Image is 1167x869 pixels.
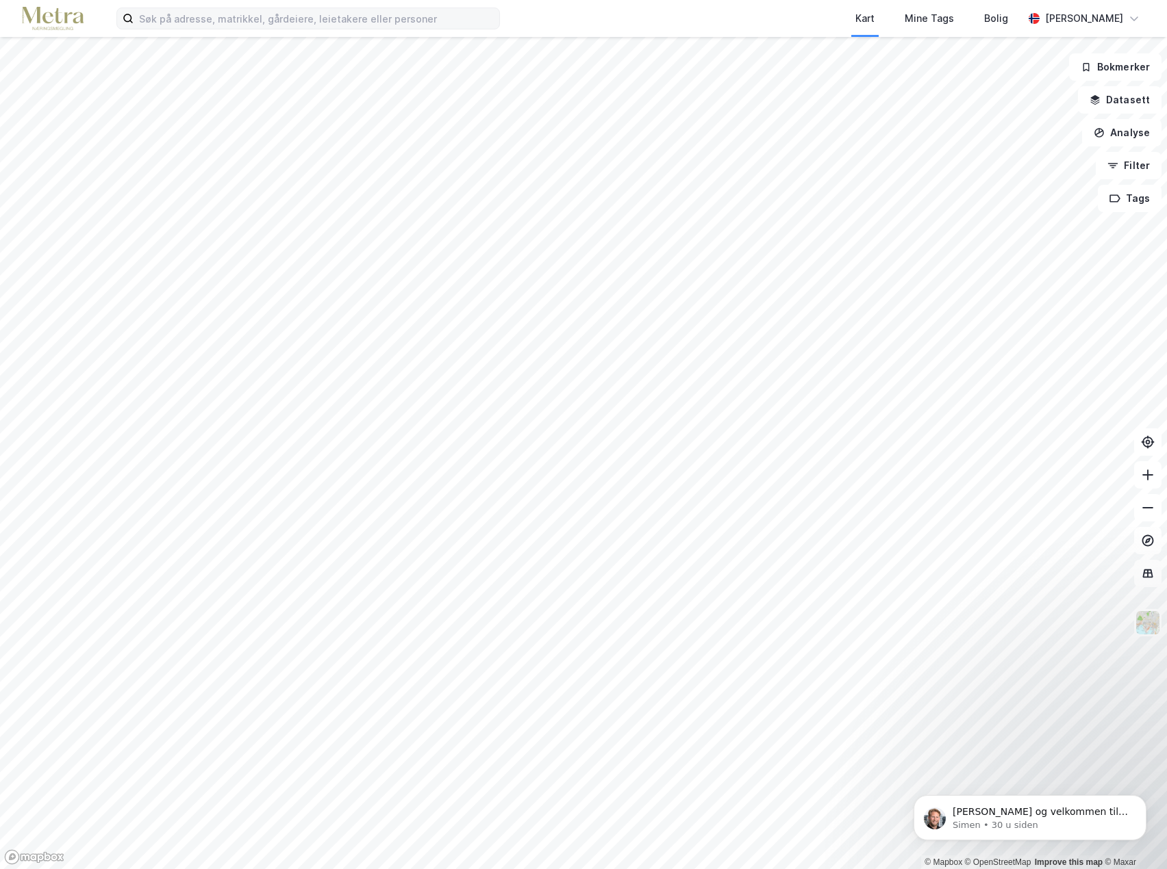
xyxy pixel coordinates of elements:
[893,766,1167,862] iframe: Intercom notifications melding
[905,10,954,27] div: Mine Tags
[855,10,875,27] div: Kart
[984,10,1008,27] div: Bolig
[1045,10,1123,27] div: [PERSON_NAME]
[134,8,499,29] input: Søk på adresse, matrikkel, gårdeiere, leietakere eller personer
[22,7,84,31] img: metra-logo.256734c3b2bbffee19d4.png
